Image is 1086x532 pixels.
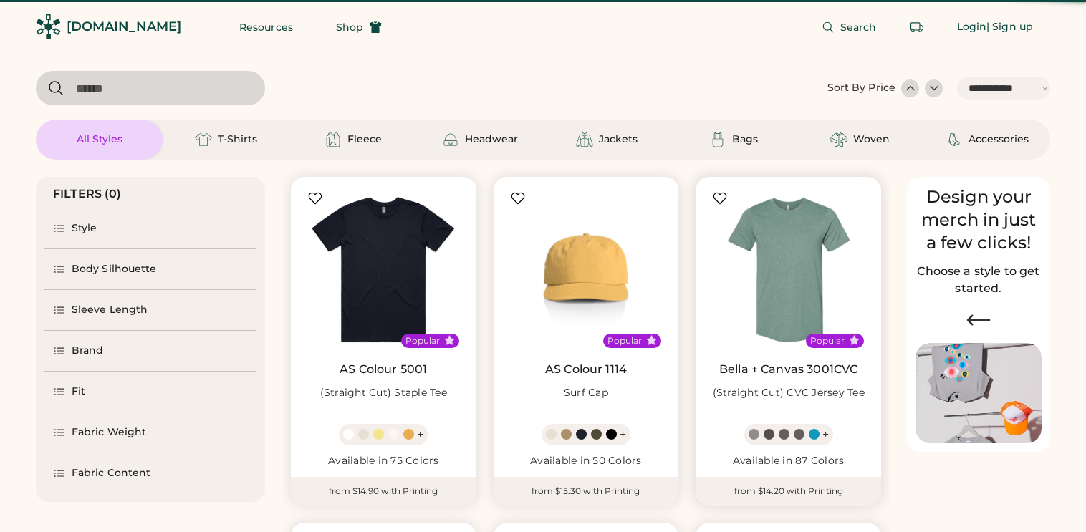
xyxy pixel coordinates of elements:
img: Image of Lisa Congdon Eye Print on T-Shirt and Hat [916,343,1042,444]
div: Popular [607,335,642,347]
div: Headwear [465,132,518,147]
button: Resources [222,13,310,42]
div: + [417,427,423,442]
button: Shop [319,13,399,42]
div: + [620,427,626,442]
img: BELLA + CANVAS 3001CVC (Straight Cut) CVC Jersey Tee [704,185,873,354]
div: from $15.30 with Printing [494,477,679,506]
img: Headwear Icon [442,131,459,148]
button: Popular Style [849,335,860,346]
div: Body Silhouette [72,262,157,276]
div: Jackets [599,132,638,147]
div: Popular [810,335,845,347]
img: Bags Icon [709,131,726,148]
div: T-Shirts [218,132,257,147]
div: (Straight Cut) CVC Jersey Tee [713,386,865,400]
div: Woven [853,132,890,147]
img: Fleece Icon [325,131,342,148]
a: AS Colour 5001 [340,362,427,377]
img: AS Colour 5001 (Straight Cut) Staple Tee [299,185,468,354]
div: Available in 75 Colors [299,454,468,468]
div: Fleece [347,132,382,147]
h2: Choose a style to get started. [916,263,1042,297]
button: Popular Style [646,335,657,346]
span: Search [840,22,877,32]
div: Design your merch in just a few clicks! [916,185,1042,254]
div: Sort By Price [827,81,895,95]
div: Accessories [969,132,1029,147]
div: from $14.20 with Printing [696,477,881,506]
div: Bags [732,132,758,147]
div: (Straight Cut) Staple Tee [320,386,447,400]
div: [DOMAIN_NAME] [67,18,181,36]
div: Fabric Weight [72,425,146,440]
div: Available in 50 Colors [502,454,671,468]
img: T-Shirts Icon [195,131,212,148]
img: AS Colour 1114 Surf Cap [502,185,671,354]
div: Style [72,221,97,236]
div: Fabric Content [72,466,150,480]
div: | Sign up [986,20,1033,34]
img: Woven Icon [830,131,847,148]
div: Fit [72,385,85,399]
div: Available in 87 Colors [704,454,873,468]
div: + [822,427,829,442]
div: Popular [405,335,440,347]
a: Bella + Canvas 3001CVC [719,362,857,377]
img: Rendered Logo - Screens [36,14,61,39]
div: FILTERS (0) [53,185,122,203]
button: Popular Style [444,335,455,346]
div: from $14.90 with Printing [291,477,476,506]
div: Sleeve Length [72,303,148,317]
div: Surf Cap [564,386,608,400]
button: Retrieve an order [903,13,931,42]
a: AS Colour 1114 [545,362,627,377]
div: Login [957,20,987,34]
img: Jackets Icon [576,131,593,148]
div: Brand [72,344,104,358]
div: All Styles [77,132,122,147]
span: Shop [336,22,363,32]
button: Search [804,13,894,42]
img: Accessories Icon [946,131,963,148]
